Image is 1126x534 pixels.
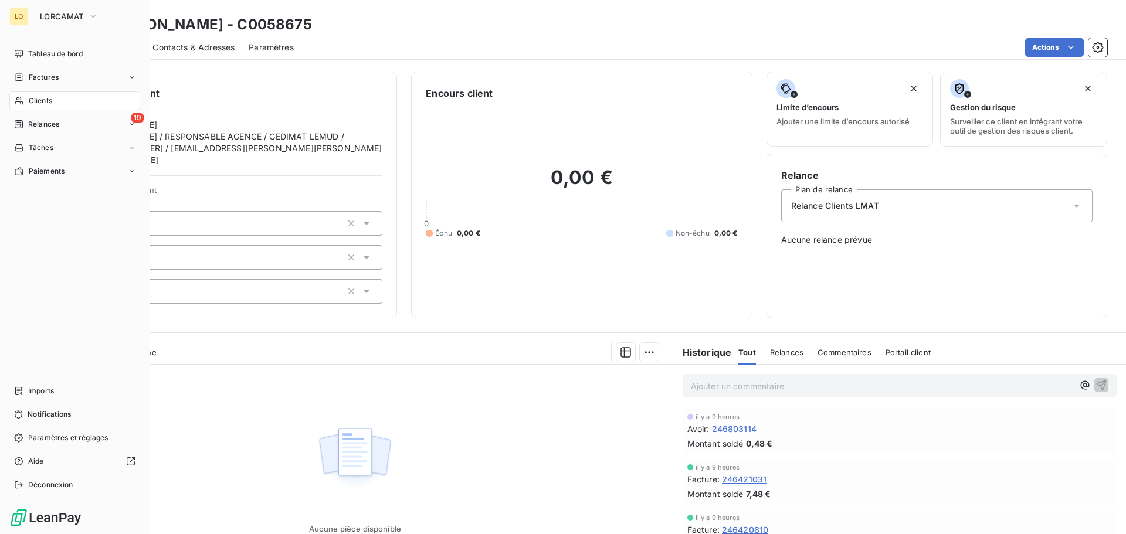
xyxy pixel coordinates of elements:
span: 246421031 [722,473,767,485]
span: [PERSON_NAME] / RESPONSABLE AGENCE / GEDIMAT LEMUD / [PHONE_NUMBER] / [EMAIL_ADDRESS][PERSON_NAME... [89,131,382,166]
a: Tâches [9,138,140,157]
span: Relances [770,348,803,357]
h6: Informations client [71,86,382,100]
a: Aide [9,452,140,471]
span: Ajouter une limite d’encours autorisé [776,117,910,126]
span: Paramètres et réglages [28,433,108,443]
span: LORCAMAT [40,12,84,21]
span: Aucune relance prévue [781,234,1093,246]
span: Paramètres [249,42,294,53]
h3: [PERSON_NAME] - C0058675 [103,14,312,35]
span: 19 [131,113,144,123]
span: Imports [28,386,54,396]
span: Surveiller ce client en intégrant votre outil de gestion des risques client. [950,117,1097,135]
span: 0,00 € [457,228,480,239]
span: Limite d’encours [776,103,839,112]
span: il y a 9 heures [696,514,740,521]
span: Factures [29,72,59,83]
span: 0 [424,219,429,228]
span: Clients [29,96,52,106]
span: Échu [435,228,452,239]
a: Tableau de bord [9,45,140,63]
img: Empty state [317,421,392,494]
span: Paiements [29,166,65,176]
span: Tout [738,348,756,357]
h2: 0,00 € [426,166,737,201]
button: Limite d’encoursAjouter une limite d’encours autorisé [767,72,934,147]
a: Imports [9,382,140,400]
span: il y a 9 heures [696,464,740,471]
h6: Historique [673,345,732,359]
button: Actions [1025,38,1084,57]
span: 7,48 € [746,488,771,500]
span: Commentaires [818,348,871,357]
span: Déconnexion [28,479,73,490]
span: Facture : [687,473,720,485]
span: Relance Clients LMAT [791,200,879,212]
span: Aucune pièce disponible [309,524,401,533]
span: Notifications [28,409,71,420]
iframe: Intercom live chat [1086,494,1114,522]
a: Factures [9,68,140,87]
a: Paiements [9,162,140,181]
span: Tableau de bord [28,49,83,59]
span: il y a 9 heures [696,413,740,420]
h6: Encours client [426,86,493,100]
span: Gestion du risque [950,103,1016,112]
span: Tâches [29,142,53,153]
span: Montant soldé [687,488,744,500]
a: Clients [9,91,140,110]
h6: Relance [781,168,1093,182]
span: Montant soldé [687,437,744,450]
span: 0,48 € [746,437,773,450]
span: Non-échu [676,228,710,239]
span: Contacts & Adresses [152,42,235,53]
span: Portail client [886,348,931,357]
div: LO [9,7,28,26]
span: Propriétés Client [94,185,382,202]
span: Aide [28,456,44,467]
span: Avoir : [687,423,710,435]
a: 19Relances [9,115,140,134]
a: Paramètres et réglages [9,428,140,447]
span: 246803114 [712,423,757,435]
span: 0,00 € [714,228,738,239]
img: Logo LeanPay [9,508,82,527]
button: Gestion du risqueSurveiller ce client en intégrant votre outil de gestion des risques client. [940,72,1107,147]
span: Relances [28,119,59,130]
